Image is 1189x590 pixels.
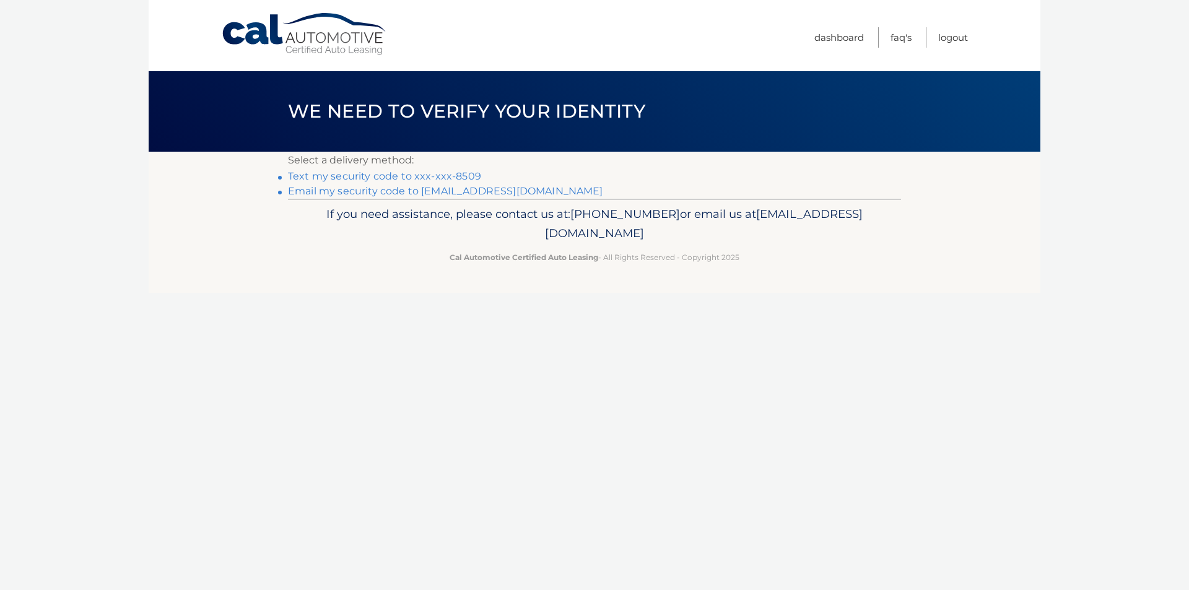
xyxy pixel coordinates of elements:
[450,253,598,262] strong: Cal Automotive Certified Auto Leasing
[296,251,893,264] p: - All Rights Reserved - Copyright 2025
[938,27,968,48] a: Logout
[221,12,388,56] a: Cal Automotive
[570,207,680,221] span: [PHONE_NUMBER]
[288,100,645,123] span: We need to verify your identity
[288,170,481,182] a: Text my security code to xxx-xxx-8509
[288,185,603,197] a: Email my security code to [EMAIL_ADDRESS][DOMAIN_NAME]
[296,204,893,244] p: If you need assistance, please contact us at: or email us at
[288,152,901,169] p: Select a delivery method:
[891,27,912,48] a: FAQ's
[814,27,864,48] a: Dashboard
